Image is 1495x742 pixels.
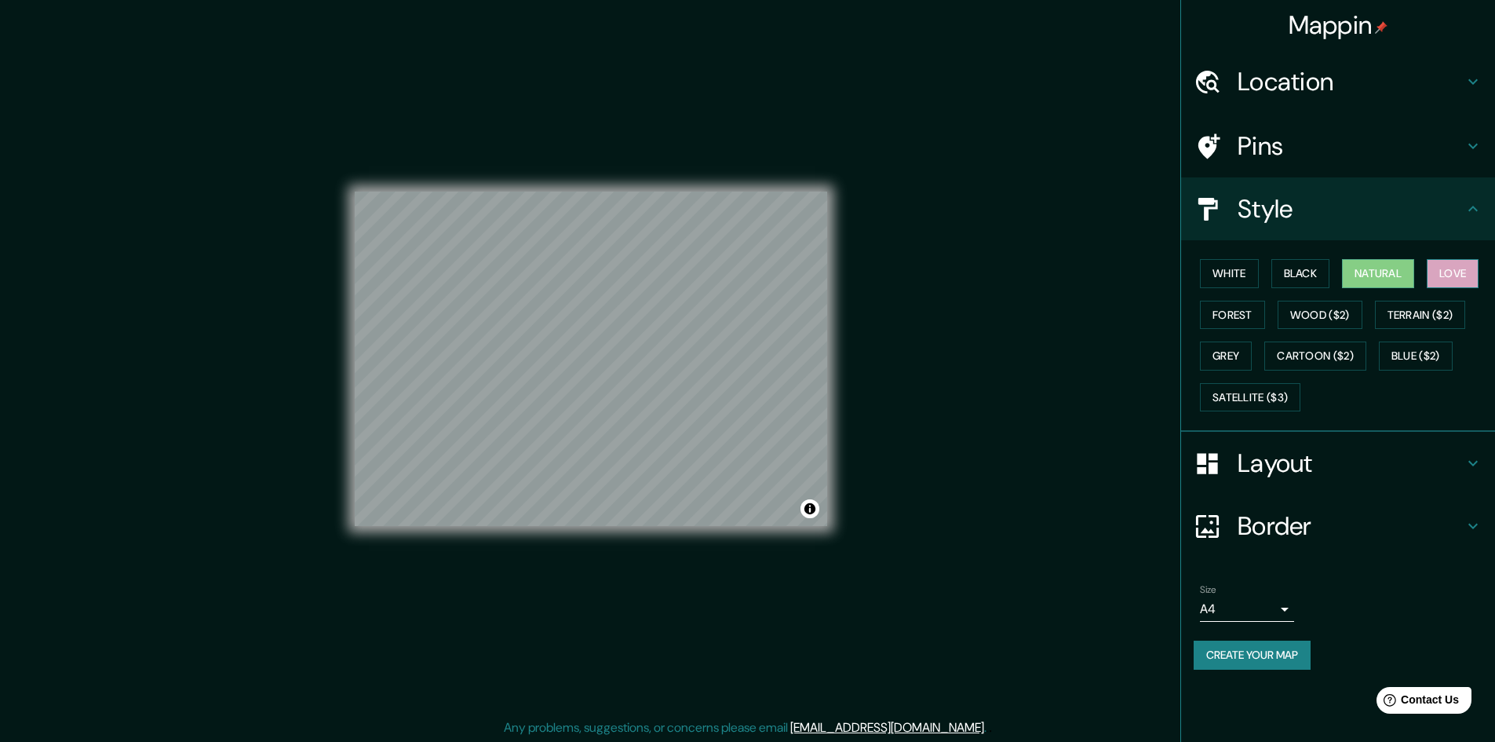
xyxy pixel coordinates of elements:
[1289,9,1388,41] h4: Mappin
[1238,66,1464,97] h4: Location
[504,718,986,737] p: Any problems, suggestions, or concerns please email .
[1181,495,1495,557] div: Border
[1200,583,1216,597] label: Size
[1238,130,1464,162] h4: Pins
[1194,641,1311,670] button: Create your map
[1181,50,1495,113] div: Location
[1379,342,1453,371] button: Blue ($2)
[989,718,992,737] div: .
[1181,432,1495,495] div: Layout
[1278,301,1362,330] button: Wood ($2)
[1342,259,1414,288] button: Natural
[1238,193,1464,225] h4: Style
[1200,597,1294,622] div: A4
[1264,342,1366,371] button: Cartoon ($2)
[1375,301,1466,330] button: Terrain ($2)
[1238,448,1464,479] h4: Layout
[1200,301,1265,330] button: Forest
[355,192,827,526] canvas: Map
[800,499,819,518] button: Toggle attribution
[1200,383,1300,412] button: Satellite ($3)
[1238,510,1464,542] h4: Border
[1181,177,1495,240] div: Style
[1355,681,1478,725] iframe: Help widget launcher
[1200,342,1252,371] button: Grey
[1271,259,1330,288] button: Black
[1200,259,1259,288] button: White
[790,719,984,736] a: [EMAIL_ADDRESS][DOMAIN_NAME]
[1427,259,1479,288] button: Love
[1181,115,1495,177] div: Pins
[1375,21,1387,34] img: pin-icon.png
[986,718,989,737] div: .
